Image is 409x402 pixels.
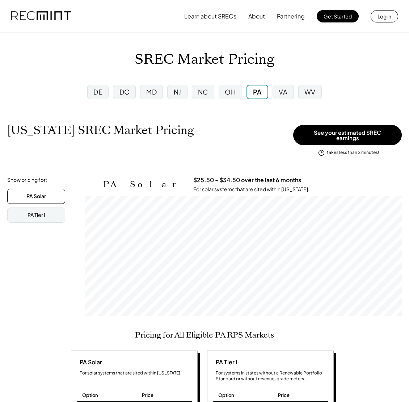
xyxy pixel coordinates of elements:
div: For solar systems that are sited within [US_STATE]. [193,186,309,193]
div: PA Tier I [28,212,45,219]
div: Show pricing for: [7,176,47,184]
h1: [US_STATE] SREC Market Pricing [7,123,194,137]
button: Partnering [277,9,305,24]
h3: $25.50 - $34.50 over the last 6 months [193,176,301,184]
button: See your estimated SREC earnings [293,125,402,145]
h2: PA Solar [103,179,182,190]
div: MD [146,87,157,96]
div: Price [278,392,290,398]
div: VA [279,87,287,96]
div: NJ [174,87,181,96]
div: For solar systems that are sited within [US_STATE]. [80,370,192,376]
h1: SREC Market Pricing [135,51,274,68]
button: Log in [371,10,398,22]
button: Learn about SRECs [184,9,236,24]
div: PA Tier I [213,358,237,366]
div: DE [93,87,102,96]
div: NC [198,87,208,96]
div: PA [253,87,262,96]
img: recmint-logotype%403x.png [11,4,71,29]
button: About [248,9,265,24]
div: Option [218,392,234,398]
div: PA Solar [26,193,46,200]
div: OH [225,87,236,96]
div: PA Solar [77,358,102,366]
div: Price [142,392,153,398]
div: For systems in states without a Renewable Portfolio Standard or without revenue-grade meters... [216,370,328,382]
button: Get Started [317,10,359,22]
h2: Pricing for All Eligible PA RPS Markets [135,330,274,340]
div: Option [82,392,98,398]
div: takes less than 2 minutes! [327,150,379,156]
div: WV [304,87,316,96]
div: DC [119,87,130,96]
